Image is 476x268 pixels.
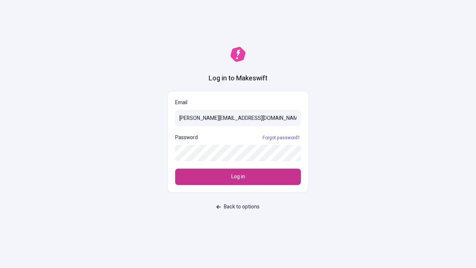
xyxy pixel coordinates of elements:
[231,173,245,181] span: Log in
[261,135,301,141] a: Forgot password?
[175,99,301,107] p: Email
[209,74,267,83] h1: Log in to Makeswift
[224,203,260,211] span: Back to options
[175,110,301,126] input: Email
[175,134,198,142] p: Password
[175,169,301,185] button: Log in
[212,200,264,214] button: Back to options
